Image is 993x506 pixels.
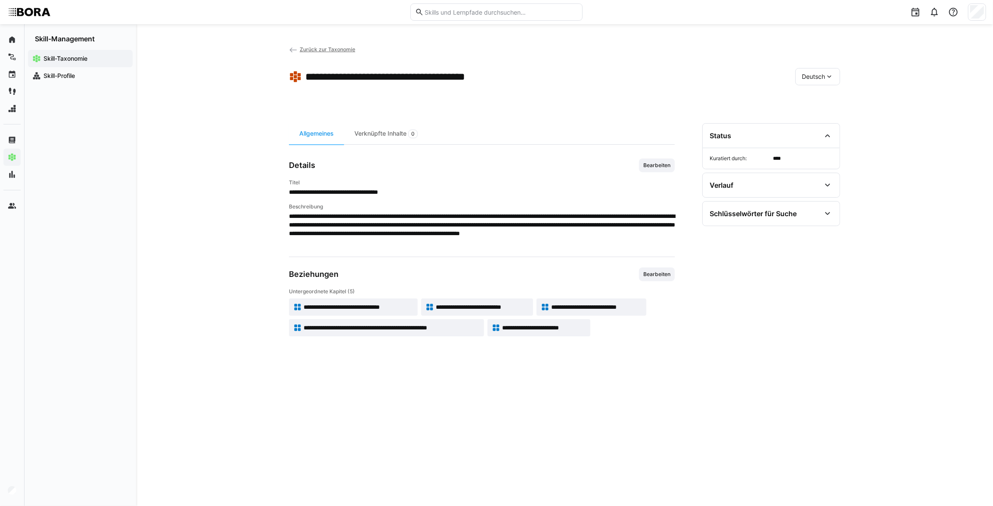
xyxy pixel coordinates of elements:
h4: Titel [289,179,675,186]
span: Bearbeiten [642,162,671,169]
button: Bearbeiten [639,158,675,172]
div: Schlüsselwörter für Suche [710,209,797,218]
div: Allgemeines [289,123,344,144]
span: Bearbeiten [642,271,671,278]
h3: Beziehungen [289,270,338,279]
a: Zurück zur Taxonomie [289,46,355,53]
h4: Untergeordnete Kapitel (5) [289,288,675,295]
button: Bearbeiten [639,267,675,281]
input: Skills und Lernpfade durchsuchen… [424,8,578,16]
div: Verknüpfte Inhalte [344,123,428,144]
span: Zurück zur Taxonomie [300,46,355,53]
h4: Beschreibung [289,203,675,210]
div: Status [710,131,731,140]
span: 0 [411,130,415,137]
div: Verlauf [710,181,733,189]
span: Kuratiert durch: [710,155,770,162]
span: Deutsch [802,72,825,81]
h3: Details [289,161,315,170]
